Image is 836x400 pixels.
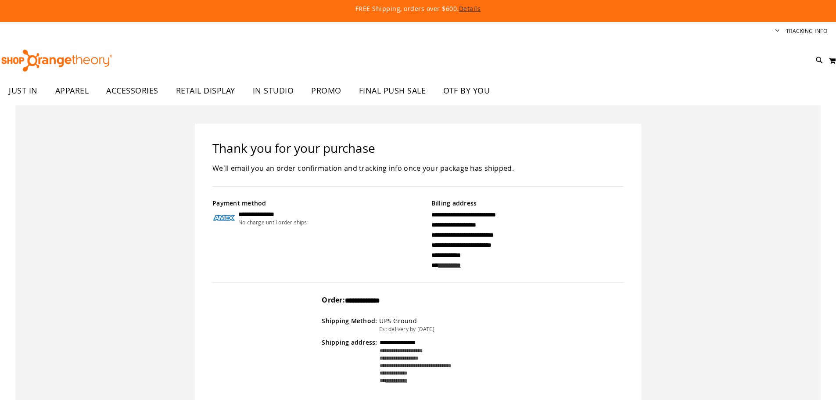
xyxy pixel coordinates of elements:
a: APPAREL [47,81,98,101]
div: We'll email you an order confirmation and tracking info once your package has shipped. [212,162,624,174]
a: OTF BY YOU [434,81,499,101]
span: RETAIL DISPLAY [176,81,235,101]
span: APPAREL [55,81,89,101]
a: ACCESSORIES [97,81,167,101]
a: RETAIL DISPLAY [167,81,244,101]
div: Order: [322,295,514,311]
p: FREE Shipping, orders over $600. [155,4,682,13]
span: PROMO [311,81,341,101]
img: Payment type icon [212,210,236,226]
h1: Thank you for your purchase [212,141,624,155]
div: UPS Ground [379,317,434,325]
a: IN STUDIO [244,81,303,101]
span: OTF BY YOU [443,81,490,101]
span: ACCESSORIES [106,81,158,101]
a: PROMO [302,81,350,101]
div: No charge until order ships [238,219,307,226]
span: FINAL PUSH SALE [359,81,426,101]
a: Tracking Info [786,27,828,35]
a: Details [459,4,481,13]
span: IN STUDIO [253,81,294,101]
span: JUST IN [9,81,38,101]
div: Payment method [212,199,405,210]
button: Account menu [775,27,779,36]
div: Shipping Method: [322,317,379,333]
div: Billing address [431,199,624,210]
div: Shipping address: [322,338,379,385]
a: FINAL PUSH SALE [350,81,435,101]
span: Est delivery by [DATE] [379,325,434,332]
